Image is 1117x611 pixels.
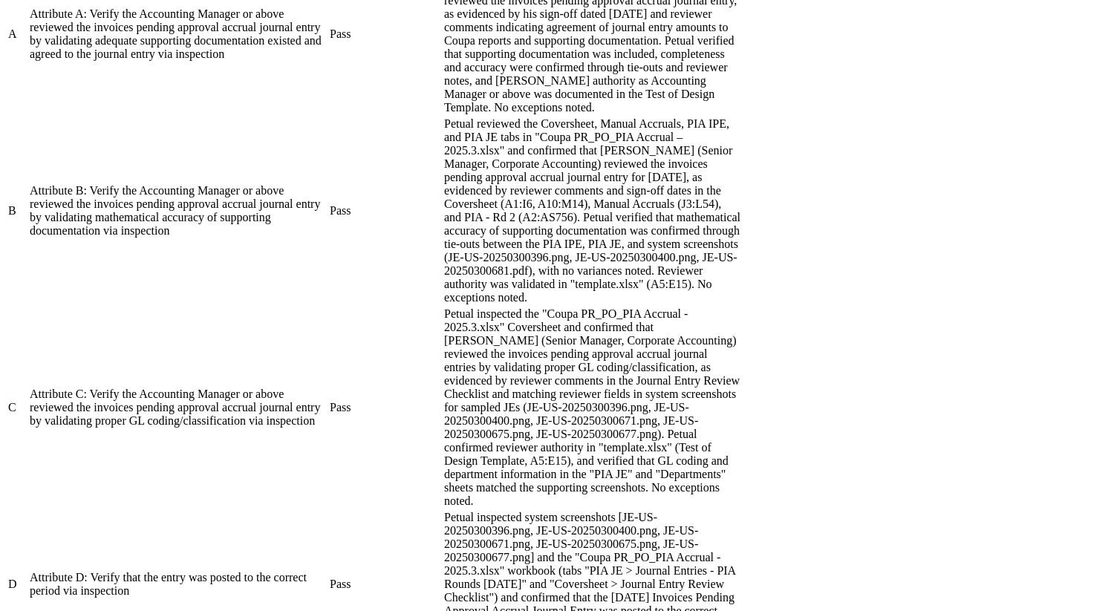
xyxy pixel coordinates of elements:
span: Pass [330,578,351,590]
span: Pass [330,27,351,40]
div: Attribute B: Verify the Accounting Manager or above reviewed the invoices pending approval accrua... [30,184,327,238]
div: Petual inspected the "Coupa PR_PO_PIA Accrual - 2025.3.xlsx" Coversheet and confirmed that [PERSO... [444,307,741,508]
div: Petual reviewed the Coversheet, Manual Accruals, PIA IPE, and PIA JE tabs in "Coupa PR_PO_PIA Acc... [444,117,741,304]
td: B [7,117,27,305]
span: Pass [330,204,351,217]
div: Attribute C: Verify the Accounting Manager or above reviewed the invoices pending approval accrua... [30,388,327,428]
div: Attribute D: Verify that the entry was posted to the correct period via inspection [30,571,327,598]
td: C [7,307,27,509]
span: Pass [330,401,351,414]
div: Attribute A: Verify the Accounting Manager or above reviewed the invoices pending approval accrua... [30,7,327,61]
